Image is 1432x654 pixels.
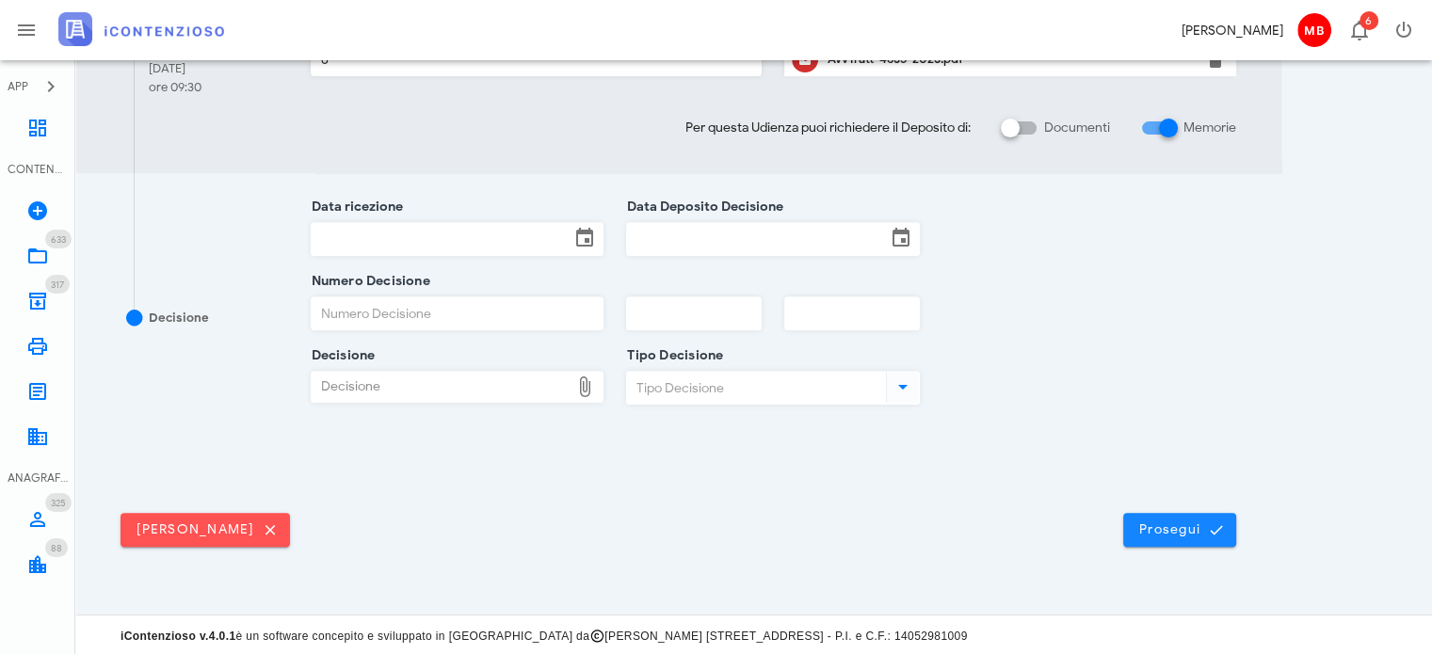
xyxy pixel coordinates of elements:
[1044,119,1110,137] label: Documenti
[306,346,376,365] label: Decisione
[627,372,882,404] input: Tipo Decisione
[149,78,201,97] div: ore 09:30
[1291,8,1336,53] button: MB
[8,161,68,178] div: CONTENZIOSO
[306,272,430,291] label: Numero Decisione
[1336,8,1381,53] button: Distintivo
[51,279,64,291] span: 317
[1183,119,1236,137] label: Memorie
[1123,513,1236,547] button: Prosegui
[1297,13,1331,47] span: MB
[121,630,235,643] strong: iContenzioso v.4.0.1
[121,513,290,547] button: [PERSON_NAME]
[312,297,603,329] input: Numero Decisione
[51,497,66,509] span: 325
[8,470,68,487] div: ANAGRAFICA
[621,346,723,365] label: Tipo Decisione
[45,230,72,248] span: Distintivo
[1182,21,1283,40] div: [PERSON_NAME]
[312,372,571,402] div: Decisione
[51,542,62,554] span: 88
[45,493,72,512] span: Distintivo
[1360,11,1378,30] span: Distintivo
[45,275,70,294] span: Distintivo
[45,538,68,557] span: Distintivo
[149,309,209,327] div: Decisione
[685,118,971,137] span: Per questa Udienza puoi richiedere il Deposito di:
[149,59,201,78] div: [DATE]
[136,521,275,538] span: [PERSON_NAME]
[58,12,224,46] img: logo-text-2x.png
[51,233,66,246] span: 633
[1138,521,1221,538] span: Prosegui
